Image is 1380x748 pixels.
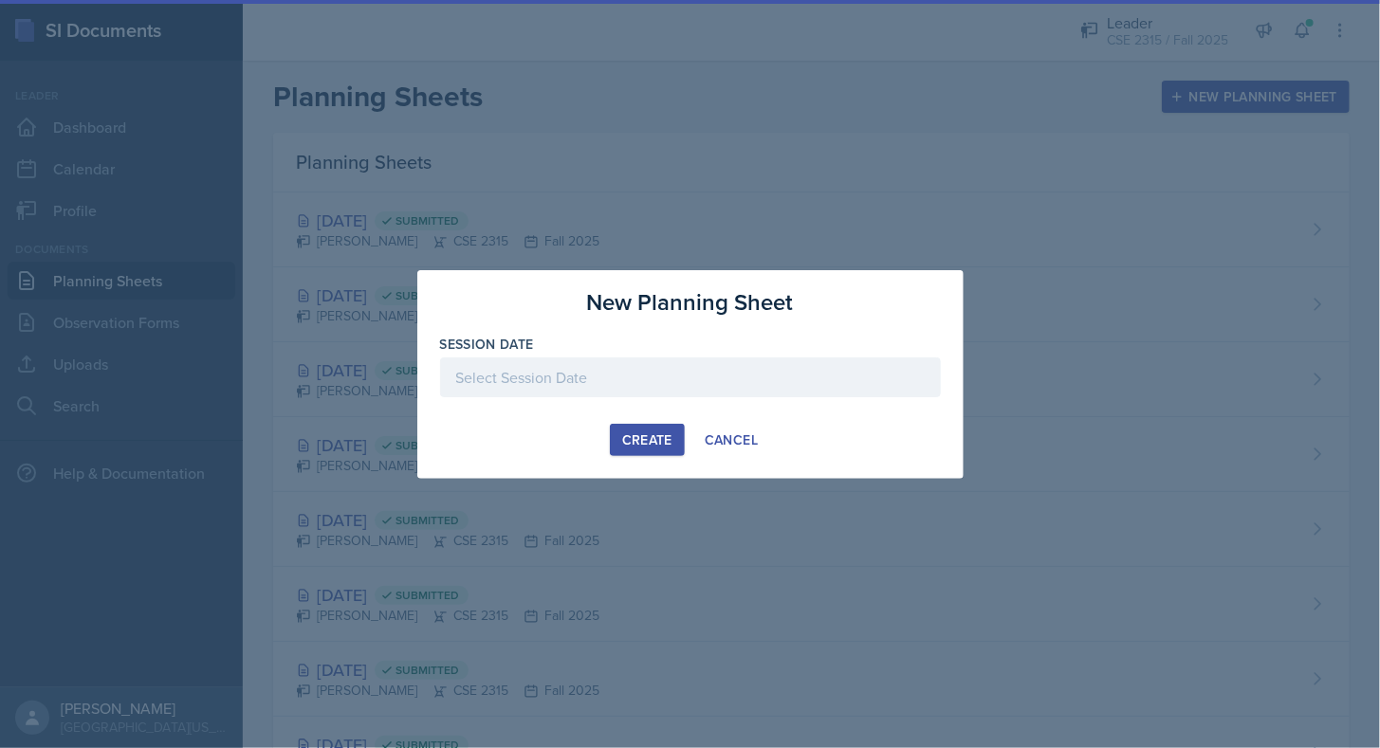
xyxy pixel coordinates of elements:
[610,424,685,456] button: Create
[440,335,534,354] label: Session Date
[587,285,794,319] h3: New Planning Sheet
[692,424,770,456] button: Cancel
[705,432,758,447] div: Cancel
[622,432,672,447] div: Create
